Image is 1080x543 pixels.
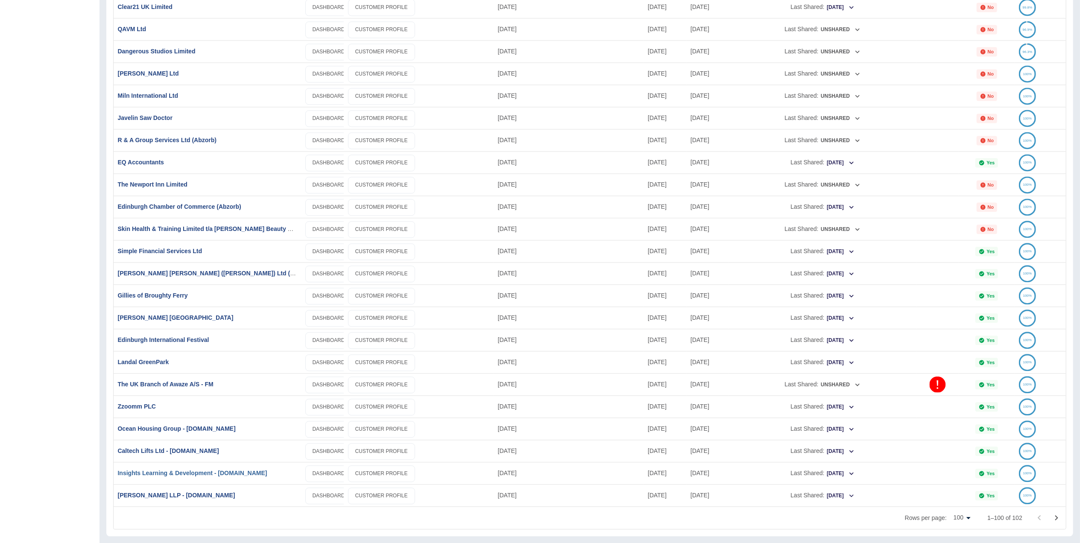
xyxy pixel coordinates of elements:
[686,240,729,262] div: 04 Jul 2023
[494,151,644,173] div: 01 Oct 2025
[988,138,994,143] p: No
[826,156,855,169] button: [DATE]
[1023,360,1032,364] text: 100%
[305,243,352,260] a: DASHBOARD
[494,373,644,395] div: 11 Sep 2025
[644,417,686,440] div: 01 Aug 2025
[826,445,855,458] button: [DATE]
[348,110,415,127] a: CUSTOMER PROFILE
[118,248,202,254] a: Simple Financial Services Ltd
[826,201,855,214] button: [DATE]
[305,354,352,371] a: DASHBOARD
[686,18,729,40] div: 22 Jul 2025
[988,116,994,121] p: No
[986,404,995,409] p: Yes
[986,249,995,254] p: Yes
[1023,449,1032,453] text: 100%
[986,471,995,476] p: Yes
[494,351,644,373] div: 11 Sep 2025
[733,485,912,506] div: Last Shared:
[348,310,415,327] a: CUSTOMER PROFILE
[733,418,912,440] div: Last Shared:
[305,44,352,60] a: DASHBOARD
[1023,316,1032,320] text: 100%
[820,134,861,147] button: Unshared
[644,40,686,62] div: 30 Sep 2025
[494,462,644,484] div: 04 Aug 2025
[494,129,644,151] div: 02 Oct 2025
[1023,471,1032,475] text: 100%
[1023,338,1032,342] text: 100%
[118,447,219,454] a: Caltech Lifts Ltd - [DOMAIN_NAME]
[988,71,994,76] p: No
[988,182,994,187] p: No
[644,18,686,40] div: 30 Sep 2025
[118,470,267,476] a: Insights Learning & Development - [DOMAIN_NAME]
[348,266,415,282] a: CUSTOMER PROFILE
[686,284,729,307] div: 30 Oct 2023
[1023,27,1033,31] text: 96.9%
[686,395,729,417] div: 20 Feb 2024
[494,329,644,351] div: 15 Sep 2025
[686,351,729,373] div: 04 Jul 2023
[1023,138,1032,142] text: 100%
[686,151,729,173] div: 09 Oct 2024
[644,262,686,284] div: 11 Sep 2025
[494,218,644,240] div: 30 Sep 2025
[348,399,415,415] a: CUSTOMER PROFILE
[977,114,998,123] div: Not all required reports for this customer were uploaded for the latest usage month.
[305,132,352,149] a: DASHBOARD
[733,18,912,40] div: Last Shared:
[348,421,415,438] a: CUSTOMER PROFILE
[733,374,912,395] div: Last Shared:
[988,204,994,210] p: No
[348,66,415,82] a: CUSTOMER PROFILE
[644,107,686,129] div: 30 Sep 2025
[118,92,179,99] a: Miln International Ltd
[118,492,235,499] a: [PERSON_NAME] LLP - [DOMAIN_NAME]
[733,285,912,307] div: Last Shared:
[1023,405,1032,409] text: 100%
[986,382,995,387] p: Yes
[305,488,352,504] a: DASHBOARD
[494,40,644,62] div: 02 Oct 2025
[348,88,415,105] a: CUSTOMER PROFILE
[348,21,415,38] a: CUSTOMER PROFILE
[1023,493,1032,497] text: 100%
[118,181,187,188] a: The Newport Inn Limited
[977,202,998,212] div: Not all required reports for this customer were uploaded for the latest usage month.
[820,90,861,103] button: Unshared
[644,462,686,484] div: 01 Aug 2025
[986,493,995,498] p: Yes
[494,440,644,462] div: 06 Aug 2025
[348,443,415,460] a: CUSTOMER PROFILE
[988,93,994,99] p: No
[118,26,146,32] a: QAVM Ltd
[733,307,912,329] div: Last Shared:
[348,354,415,371] a: CUSTOMER PROFILE
[305,221,352,238] a: DASHBOARD
[1023,427,1032,431] text: 100%
[987,514,1022,522] p: 1–100 of 102
[977,69,998,79] div: Not all required reports for this customer were uploaded for the latest usage month.
[494,284,644,307] div: 16 Sep 2025
[733,263,912,284] div: Last Shared:
[118,270,300,277] a: [PERSON_NAME] [PERSON_NAME] ([PERSON_NAME]) Ltd (EE)
[348,199,415,216] a: CUSTOMER PROFILE
[686,462,729,484] div: 28 Aug 2024
[1023,5,1033,9] text: 99.8%
[348,332,415,349] a: CUSTOMER PROFILE
[686,62,729,85] div: 05 Jun 2025
[977,91,998,101] div: Not all required reports for this customer were uploaded for the latest usage month.
[733,329,912,351] div: Last Shared:
[644,173,686,196] div: 30 Sep 2025
[305,288,352,304] a: DASHBOARD
[686,129,729,151] div: 11 Sep 2025
[1023,94,1032,98] text: 100%
[494,18,644,40] div: 02 Oct 2025
[305,21,352,38] a: DASHBOARD
[686,173,729,196] div: 17 Sep 2025
[826,289,855,303] button: [DATE]
[820,45,861,58] button: Unshared
[348,465,415,482] a: CUSTOMER PROFILE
